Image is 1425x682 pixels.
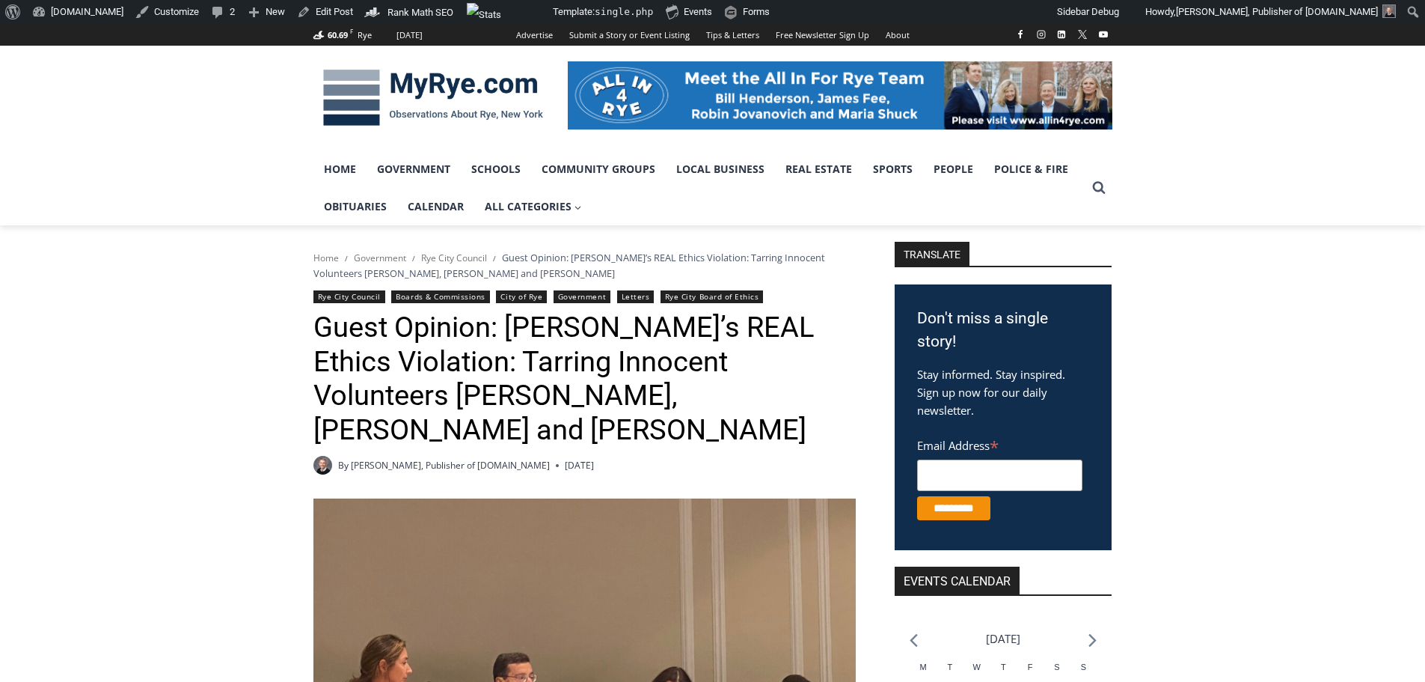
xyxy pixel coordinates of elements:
span: / [493,253,496,264]
a: Government [354,252,406,264]
nav: Secondary Navigation [508,24,918,46]
a: Sports [862,150,923,188]
h1: Guest Opinion: [PERSON_NAME]’s REAL Ethics Violation: Tarring Innocent Volunteers [PERSON_NAME], ... [313,311,856,447]
a: [PERSON_NAME], Publisher of [DOMAIN_NAME] [351,459,550,472]
time: [DATE] [565,458,594,472]
span: single.php [595,6,653,17]
a: Instagram [1032,25,1050,43]
span: T [948,663,953,672]
label: Email Address [917,430,1082,457]
span: W [972,663,980,672]
a: People [923,150,984,188]
a: Obituaries [313,188,397,225]
a: X [1073,25,1091,43]
a: Linkedin [1052,25,1070,43]
a: Government [554,290,610,303]
span: S [1081,663,1086,672]
a: About [877,24,918,46]
nav: Primary Navigation [313,150,1085,226]
a: Advertise [508,24,561,46]
span: Rank Math SEO [387,7,453,18]
img: Views over 48 hours. Click for more Jetpack Stats. [467,3,551,21]
a: Rye City Board of Ethics [661,290,764,303]
a: Tips & Letters [698,24,767,46]
span: / [412,253,415,264]
a: Free Newsletter Sign Up [767,24,877,46]
a: Rye City Council [421,252,487,264]
span: F [1028,663,1033,672]
a: All Categories [474,188,592,225]
a: Home [313,252,339,264]
a: Boards & Commissions [391,290,490,303]
a: Real Estate [775,150,862,188]
a: Police & Fire [984,150,1079,188]
h2: Events Calendar [895,567,1020,594]
a: Home [313,150,367,188]
a: Calendar [397,188,474,225]
p: Stay informed. Stay inspired. Sign up now for our daily newsletter. [917,365,1089,419]
a: Government [367,150,461,188]
span: 60.69 [328,29,348,40]
a: Previous month [910,633,918,648]
span: Guest Opinion: [PERSON_NAME]’s REAL Ethics Violation: Tarring Innocent Volunteers [PERSON_NAME], ... [313,251,825,279]
a: Facebook [1011,25,1029,43]
a: City of Rye [496,290,547,303]
a: Schools [461,150,531,188]
li: [DATE] [986,629,1020,649]
span: T [1001,663,1006,672]
h3: Don't miss a single story! [917,307,1089,354]
span: S [1054,663,1059,672]
a: Rye City Council [313,290,385,303]
span: M [920,663,927,672]
span: [PERSON_NAME], Publisher of [DOMAIN_NAME] [1176,6,1378,17]
img: MyRye.com [313,59,553,137]
a: Submit a Story or Event Listing [561,24,698,46]
a: Next month [1088,633,1097,648]
button: View Search Form [1085,174,1112,201]
a: Author image [313,456,332,475]
a: Local Business [666,150,775,188]
span: By [338,458,349,472]
nav: Breadcrumbs [313,250,856,281]
div: [DATE] [396,28,423,42]
div: Rye [358,28,372,42]
span: F [350,27,353,35]
a: Letters [617,290,655,303]
a: YouTube [1094,25,1112,43]
img: All in for Rye [568,61,1112,129]
span: / [345,253,348,264]
strong: TRANSLATE [895,242,969,266]
a: Community Groups [531,150,666,188]
span: All Categories [485,198,582,215]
